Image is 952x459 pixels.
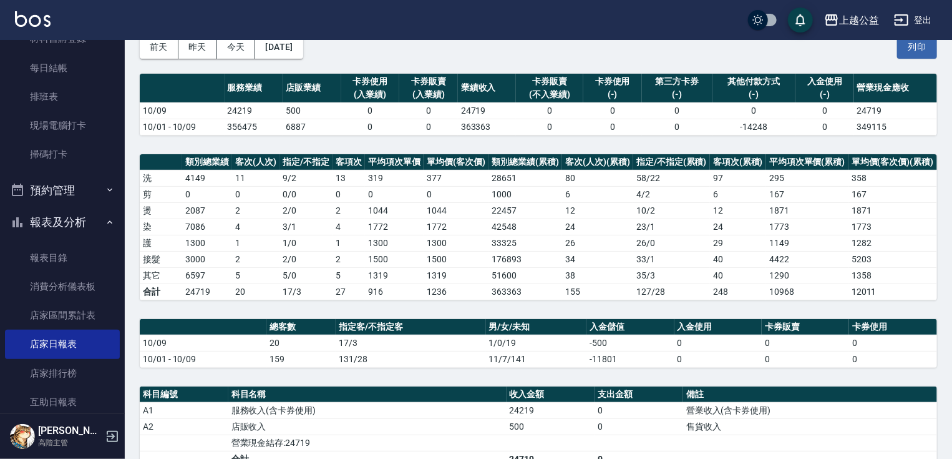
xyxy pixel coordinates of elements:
td: 0 [182,186,232,202]
td: 1/0/19 [486,335,587,351]
td: 28651 [488,170,562,186]
td: 1300 [365,235,424,251]
td: 29 [710,235,766,251]
td: 319 [365,170,424,186]
td: 500 [283,102,341,119]
div: 卡券使用 [586,75,639,88]
td: 6 [710,186,766,202]
table: a dense table [140,74,937,136]
td: 剪 [140,186,182,202]
td: 1319 [365,267,424,284]
h5: [PERSON_NAME] [38,425,102,437]
button: 上越公益 [819,7,884,33]
td: 127/28 [633,284,710,300]
td: 護 [140,235,182,251]
button: 報表及分析 [5,206,120,239]
td: 4 / 2 [633,186,710,202]
button: 昨天 [178,36,217,59]
td: 377 [424,170,488,186]
td: 0 [674,335,762,351]
td: 0 [341,102,400,119]
td: A1 [140,402,228,418]
div: 上越公益 [839,12,879,28]
td: 17/3 [279,284,333,300]
td: 0 [674,351,762,367]
td: 0 [849,351,937,367]
td: 24219 [507,402,595,418]
td: 356475 [225,119,283,135]
td: 22457 [488,202,562,219]
td: 12 [562,202,633,219]
td: -14248 [712,119,795,135]
td: -500 [586,335,674,351]
div: 卡券販賣 [519,75,580,88]
td: 0 [399,102,458,119]
td: 1772 [424,219,488,235]
th: 服務業績 [225,74,283,103]
td: 1 [232,235,279,251]
td: 2087 [182,202,232,219]
td: 363363 [458,119,517,135]
td: 10 / 2 [633,202,710,219]
div: 入金使用 [799,75,851,88]
td: 24719 [854,102,937,119]
td: 1000 [488,186,562,202]
td: 6 [562,186,633,202]
button: 前天 [140,36,178,59]
th: 指定/不指定 [279,154,333,170]
div: (入業績) [402,88,455,101]
td: 1044 [424,202,488,219]
table: a dense table [140,319,937,368]
td: 0 [595,418,683,435]
td: 0 [424,186,488,202]
td: 0 [762,335,849,351]
td: 0 [583,119,642,135]
td: 33 / 1 [633,251,710,267]
th: 入金儲值 [586,319,674,335]
th: 客項次 [333,154,365,170]
td: 176893 [488,251,562,267]
td: 營業現金結存:24719 [228,435,507,451]
td: 0 [333,186,365,202]
td: 12011 [848,284,937,300]
td: 167 [848,186,937,202]
td: 售貨收入 [683,418,937,435]
td: 服務收入(含卡券使用) [228,402,507,418]
div: (-) [586,88,639,101]
button: save [788,7,813,32]
td: 167 [766,186,848,202]
th: 備註 [683,387,937,403]
td: 0 [232,186,279,202]
th: 科目名稱 [228,387,507,403]
th: 店販業績 [283,74,341,103]
div: 卡券使用 [344,75,397,88]
div: (不入業績) [519,88,580,101]
td: 4422 [766,251,848,267]
td: 10/01 - 10/09 [140,351,267,367]
td: 洗 [140,170,182,186]
td: 0 [341,119,400,135]
th: 指定/不指定(累積) [633,154,710,170]
a: 每日結帳 [5,54,120,82]
td: 燙 [140,202,182,219]
td: 接髮 [140,251,182,267]
td: 5 [232,267,279,284]
td: 12 [710,202,766,219]
button: [DATE] [255,36,303,59]
th: 入金使用 [674,319,762,335]
td: 40 [710,251,766,267]
a: 互助日報表 [5,388,120,417]
a: 現場電腦打卡 [5,111,120,140]
td: 1300 [182,235,232,251]
td: 6887 [283,119,341,135]
a: 店家區間累計表 [5,301,120,330]
th: 卡券使用 [849,319,937,335]
td: 1149 [766,235,848,251]
td: 295 [766,170,848,186]
td: 9 / 2 [279,170,333,186]
div: 其他付款方式 [716,75,792,88]
a: 排班表 [5,82,120,111]
td: 159 [267,351,336,367]
td: 20 [267,335,336,351]
td: 10/01 - 10/09 [140,119,225,135]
